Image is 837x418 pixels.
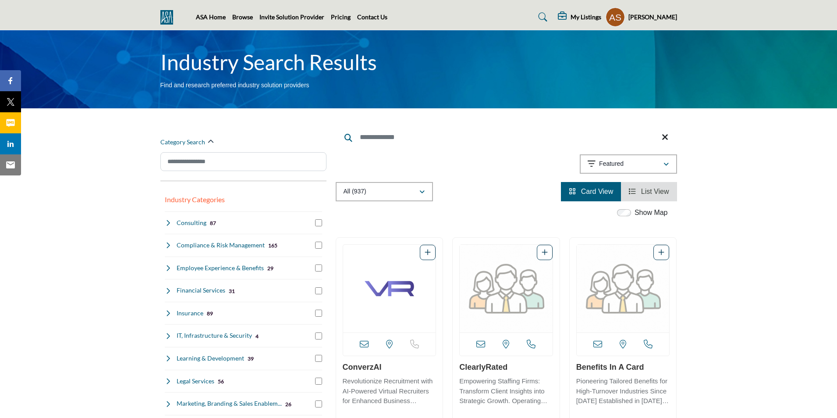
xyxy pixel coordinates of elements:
div: 39 Results For Learning & Development [248,354,254,362]
input: Search Keyword [336,127,677,148]
p: Empowering Staffing Firms: Transform Client Insights into Strategic Growth. Operating within the ... [459,376,553,406]
input: Select Insurance checkbox [315,310,322,317]
b: 56 [218,379,224,385]
b: 26 [285,401,291,407]
a: Contact Us [357,13,387,21]
div: 87 Results For Consulting [210,219,216,227]
h5: [PERSON_NAME] [628,13,677,21]
a: Search [530,10,553,24]
h3: ClearlyRated [459,363,553,372]
input: Select Legal Services checkbox [315,378,322,385]
h4: Consulting: Strategic advisory services to help staffing firms optimize operations and grow their... [177,218,206,227]
div: 165 Results For Compliance & Risk Management [268,241,277,249]
a: View List [629,188,669,195]
b: 39 [248,356,254,362]
img: Site Logo [160,10,177,25]
h4: Compliance & Risk Management: Services to ensure staffing companies meet regulatory requirements ... [177,241,265,250]
input: Select Marketing, Branding & Sales Enablement checkbox [315,400,322,407]
p: Find and research preferred industry solution providers [160,81,309,90]
h3: Benefits in a Card [576,363,670,372]
h4: Employee Experience & Benefits: Solutions for enhancing workplace culture, employee satisfaction,... [177,264,264,272]
h2: Category Search [160,138,205,146]
a: Open Listing in new tab [343,245,436,332]
li: Card View [561,182,621,201]
a: Invite Solution Provider [259,13,324,21]
button: All (937) [336,182,433,201]
a: Open Listing in new tab [577,245,670,332]
p: Revolutionize Recruitment with AI-Powered Virtual Recruiters for Enhanced Business Success. The c... [343,376,436,406]
b: 165 [268,243,277,249]
h4: IT, Infrastructure & Security: Technology infrastructure, cybersecurity, and IT support services ... [177,331,252,340]
h1: Industry Search Results [160,49,377,76]
h4: Legal Services: Employment law expertise and legal counsel focused on staffing industry regulations. [177,377,214,386]
span: Card View [581,188,614,195]
input: Select Learning & Development checkbox [315,355,322,362]
div: 4 Results For IT, Infrastructure & Security [255,332,259,340]
button: Featured [580,154,677,174]
a: Benefits in a Card [576,363,644,372]
b: 87 [210,220,216,226]
a: Empowering Staffing Firms: Transform Client Insights into Strategic Growth. Operating within the ... [459,374,553,406]
p: Pioneering Tailored Benefits for High-Turnover Industries Since [DATE] Established in [DATE], thi... [576,376,670,406]
a: ASA Home [196,13,226,21]
input: Select Financial Services checkbox [315,287,322,294]
b: 31 [229,288,235,294]
input: Select Consulting checkbox [315,219,322,226]
img: Benefits in a Card [577,245,670,332]
div: 56 Results For Legal Services [218,377,224,385]
button: Show hide supplier dropdown [606,7,625,27]
span: List View [641,188,669,195]
button: Industry Categories [165,194,225,205]
b: 29 [267,265,273,272]
a: Add To List [658,249,664,256]
input: Select Employee Experience & Benefits checkbox [315,264,322,272]
input: Search Category [160,152,326,171]
a: Open Listing in new tab [460,245,553,332]
a: Revolutionize Recruitment with AI-Powered Virtual Recruiters for Enhanced Business Success. The c... [343,374,436,406]
h4: Learning & Development: Training programs and educational resources to enhance staffing professio... [177,354,244,363]
div: My Listings [558,12,601,22]
a: Browse [232,13,253,21]
a: Pioneering Tailored Benefits for High-Turnover Industries Since [DATE] Established in [DATE], thi... [576,374,670,406]
div: 89 Results For Insurance [207,309,213,317]
img: ClearlyRated [460,245,553,332]
div: 29 Results For Employee Experience & Benefits [267,264,273,272]
a: Add To List [425,249,431,256]
b: 89 [207,311,213,317]
label: Show Map [635,207,668,218]
a: View Card [569,188,613,195]
div: 31 Results For Financial Services [229,287,235,295]
h4: Financial Services: Banking, accounting, and financial planning services tailored for staffing co... [177,286,225,295]
h4: Insurance: Specialized insurance coverage including professional liability and workers' compensat... [177,309,203,318]
h3: ConverzAI [343,363,436,372]
a: Pricing [331,13,351,21]
div: 26 Results For Marketing, Branding & Sales Enablement [285,400,291,408]
img: ConverzAI [343,245,436,332]
input: Select Compliance & Risk Management checkbox [315,242,322,249]
h5: My Listings [571,13,601,21]
h4: Marketing, Branding & Sales Enablement: Marketing strategies, brand development, and sales tools ... [177,399,282,408]
input: Select IT, Infrastructure & Security checkbox [315,332,322,339]
a: ConverzAI [343,363,382,372]
a: Add To List [542,249,548,256]
p: All (937) [344,187,366,196]
a: ClearlyRated [459,363,507,372]
b: 4 [255,333,259,339]
li: List View [621,182,677,201]
p: Featured [599,160,624,168]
